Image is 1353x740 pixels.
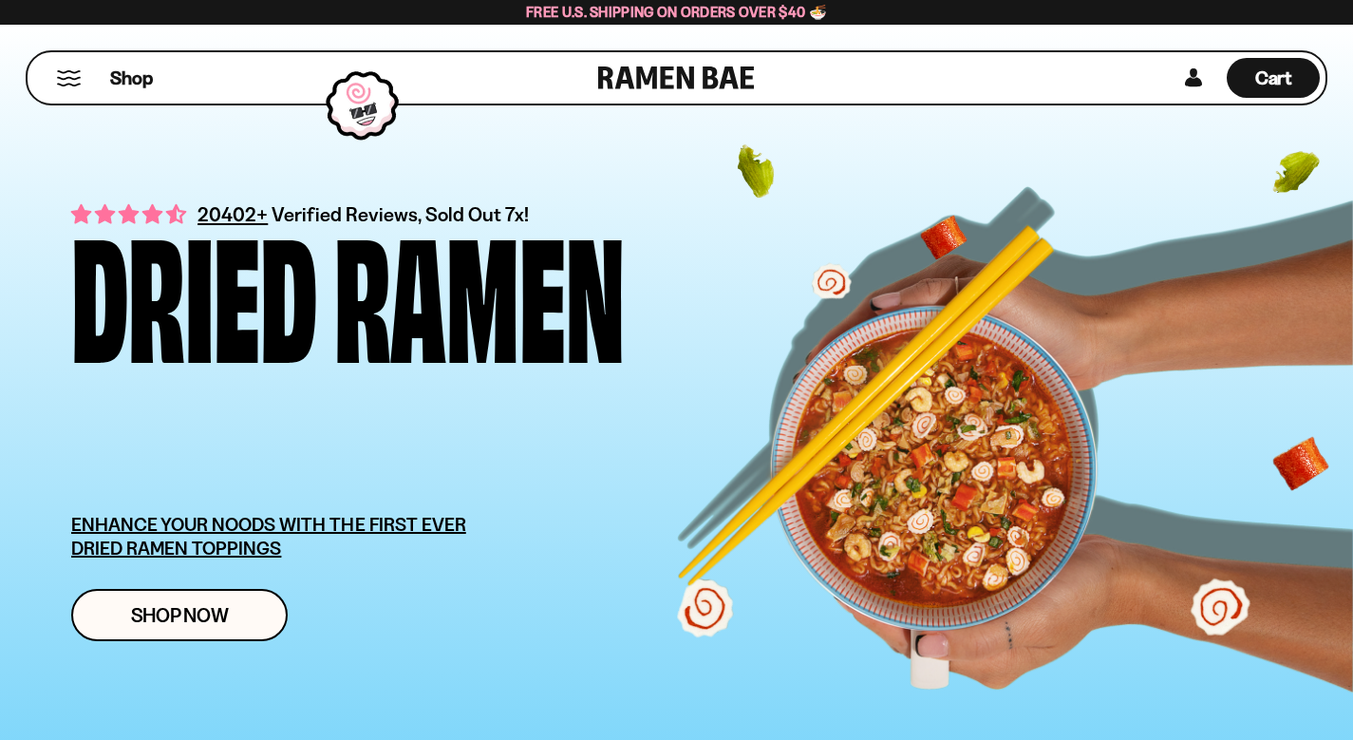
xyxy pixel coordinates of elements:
a: Shop Now [71,589,288,641]
button: Mobile Menu Trigger [56,70,82,86]
div: Cart [1227,52,1320,104]
span: Free U.S. Shipping on Orders over $40 🍜 [526,3,827,21]
span: Shop Now [131,605,229,625]
a: Shop [110,58,153,98]
div: Dried [71,224,317,354]
span: Shop [110,66,153,91]
span: Cart [1255,66,1292,89]
div: Ramen [334,224,625,354]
